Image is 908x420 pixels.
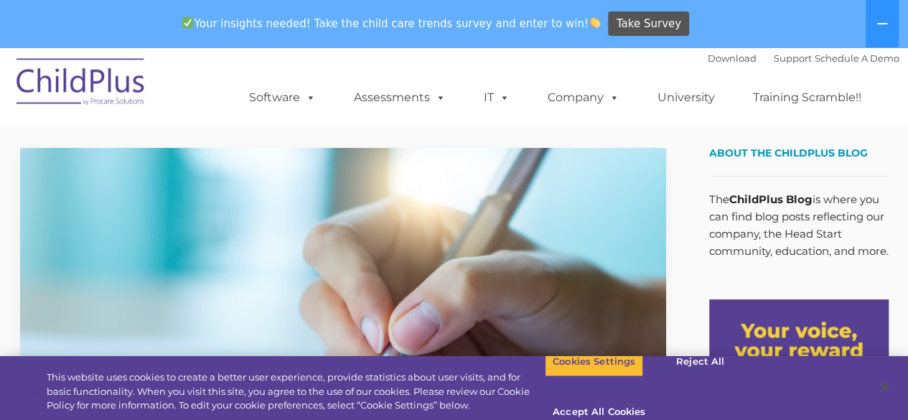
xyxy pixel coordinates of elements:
[469,83,524,112] a: IT
[545,347,643,377] button: Cookies Settings
[9,48,153,120] img: ChildPlus by Procare Solutions
[589,17,600,28] img: 👏
[709,146,868,159] span: About the ChildPlus Blog
[340,83,460,112] a: Assessments
[533,83,634,112] a: Company
[177,9,607,37] span: Your insights needed! Take the child care trends survey and enter to win!
[608,11,689,37] a: Take Survey
[235,83,330,112] a: Software
[708,52,899,64] font: |
[182,17,193,28] img: ✅
[643,83,729,112] a: University
[815,52,899,64] a: Schedule A Demo
[869,371,901,403] button: Close
[774,52,812,64] a: Support
[739,83,876,112] a: Training Scramble!!
[47,370,545,413] div: This website uses cookies to create a better user experience, provide statistics about user visit...
[617,11,681,37] span: Take Survey
[709,191,889,260] p: The is where you can find blog posts reflecting our company, the Head Start community, education,...
[655,347,745,377] button: Reject All
[729,192,813,206] strong: ChildPlus Blog
[708,52,757,64] a: Download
